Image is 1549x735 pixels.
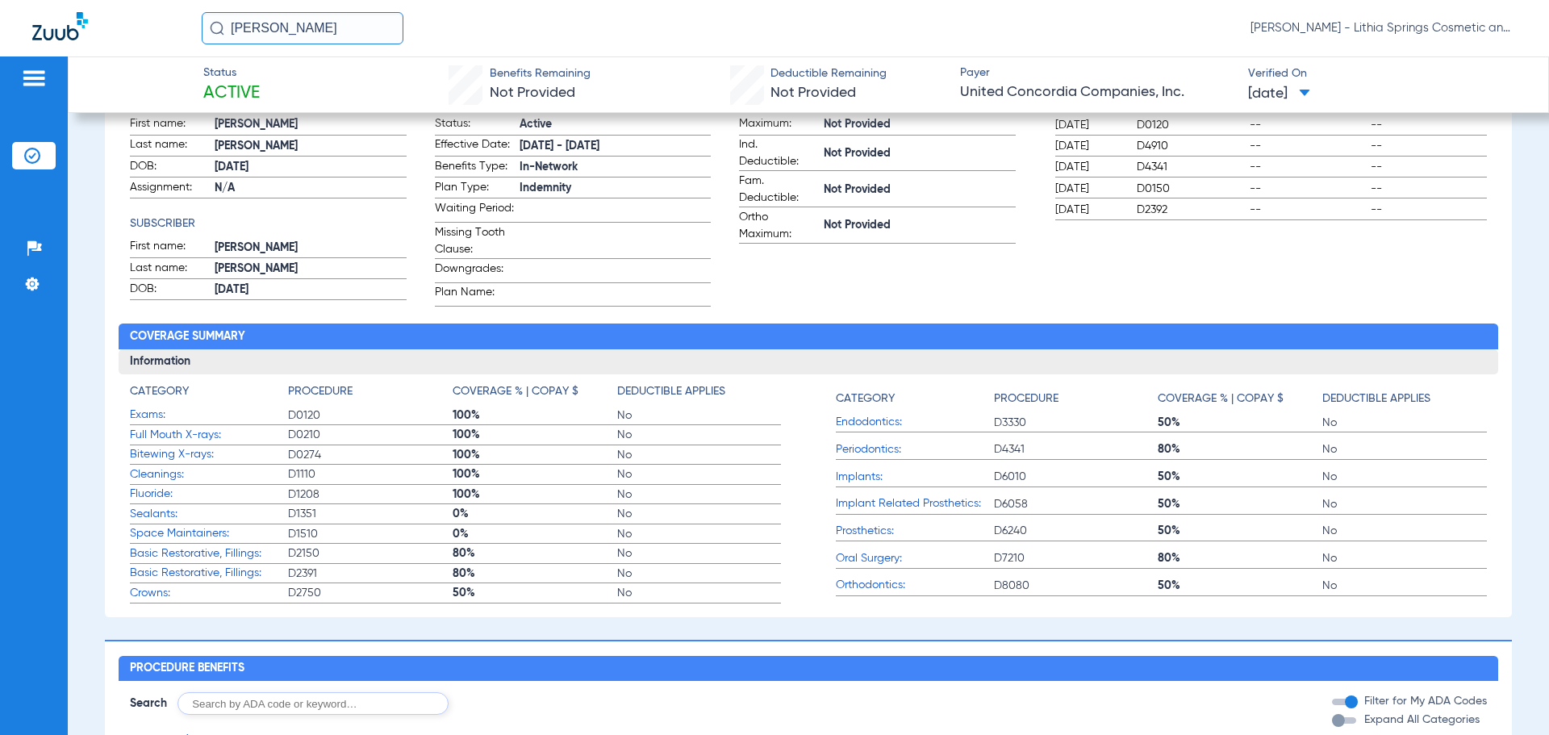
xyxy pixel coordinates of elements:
[1137,117,1244,133] span: D0120
[1248,84,1310,104] span: [DATE]
[1055,202,1123,218] span: [DATE]
[1371,138,1486,154] span: --
[1371,181,1486,197] span: --
[1250,117,1365,133] span: --
[119,324,1497,349] h2: Coverage Summary
[130,585,288,602] span: Crowns:
[288,585,453,601] span: D2750
[130,466,288,483] span: Cleanings:
[1371,159,1486,175] span: --
[1158,523,1322,539] span: 50%
[960,65,1234,81] span: Payer
[1250,138,1365,154] span: --
[130,407,288,424] span: Exams:
[453,383,617,406] app-breakdown-title: Coverage % | Copay $
[453,526,617,542] span: 0%
[130,565,288,582] span: Basic Restorative, Fillings:
[1322,383,1487,413] app-breakdown-title: Deductible Applies
[617,585,782,601] span: No
[836,441,994,458] span: Periodontics:
[119,349,1497,375] h3: Information
[836,414,994,431] span: Endodontics:
[1322,578,1487,594] span: No
[1055,181,1123,197] span: [DATE]
[836,495,994,512] span: Implant Related Prosthetics:
[1322,390,1430,407] h4: Deductible Applies
[1055,138,1123,154] span: [DATE]
[435,261,514,282] span: Downgrades:
[490,86,575,100] span: Not Provided
[617,526,782,542] span: No
[130,281,209,300] span: DOB:
[288,566,453,582] span: D2391
[1248,65,1522,82] span: Verified On
[994,496,1159,512] span: D6058
[824,182,1015,198] span: Not Provided
[453,487,617,503] span: 100%
[288,383,453,406] app-breakdown-title: Procedure
[32,12,88,40] img: Zuub Logo
[617,383,782,406] app-breakdown-title: Deductible Applies
[453,506,617,522] span: 0%
[288,545,453,562] span: D2150
[1137,202,1244,218] span: D2392
[1158,469,1322,485] span: 50%
[130,158,209,177] span: DOB:
[130,545,288,562] span: Basic Restorative, Fillings:
[617,566,782,582] span: No
[1322,523,1487,539] span: No
[1322,469,1487,485] span: No
[435,115,514,135] span: Status:
[453,427,617,443] span: 100%
[130,179,209,198] span: Assignment:
[1158,550,1322,566] span: 80%
[994,578,1159,594] span: D8080
[617,447,782,463] span: No
[1361,693,1487,710] label: Filter for My ADA Codes
[994,469,1159,485] span: D6010
[130,215,406,232] h4: Subscriber
[435,224,514,258] span: Missing Tooth Clause:
[1250,20,1517,36] span: [PERSON_NAME] - Lithia Springs Cosmetic and Family Dentistry
[130,238,209,257] span: First name:
[288,447,453,463] span: D0274
[994,383,1159,413] app-breakdown-title: Procedure
[435,179,514,198] span: Plan Type:
[435,284,514,306] span: Plan Name:
[1055,117,1123,133] span: [DATE]
[203,65,260,81] span: Status
[617,383,725,400] h4: Deductible Applies
[836,383,994,413] app-breakdown-title: Category
[288,526,453,542] span: D1510
[1322,550,1487,566] span: No
[130,136,209,156] span: Last name:
[1158,415,1322,431] span: 50%
[288,427,453,443] span: D0210
[1137,138,1244,154] span: D4910
[1322,415,1487,431] span: No
[1468,658,1549,735] iframe: Chat Widget
[739,115,818,135] span: Maximum:
[994,523,1159,539] span: D6240
[1158,390,1284,407] h4: Coverage % | Copay $
[130,115,209,135] span: First name:
[202,12,403,44] input: Search for patients
[288,407,453,424] span: D0120
[130,383,189,400] h4: Category
[1158,441,1322,457] span: 80%
[453,585,617,601] span: 50%
[130,506,288,523] span: Sealants:
[1250,159,1365,175] span: --
[1250,181,1365,197] span: --
[130,427,288,444] span: Full Mouth X-rays:
[1137,181,1244,197] span: D0150
[215,282,406,299] span: [DATE]
[130,260,209,279] span: Last name:
[203,82,260,105] span: Active
[994,550,1159,566] span: D7210
[453,466,617,482] span: 100%
[21,69,47,88] img: hamburger-icon
[739,209,818,243] span: Ortho Maximum:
